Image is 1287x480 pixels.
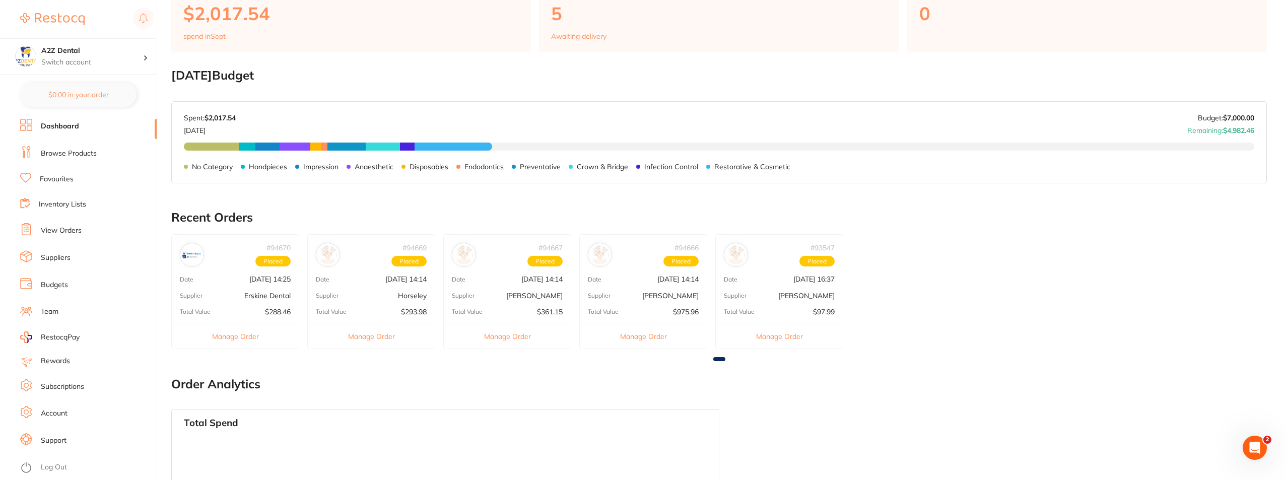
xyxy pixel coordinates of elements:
h4: A2Z Dental [41,46,143,56]
p: Restorative & Cosmetic [714,163,790,171]
p: Total Value [588,308,619,315]
p: Supplier [588,292,611,299]
p: Horseley [398,292,427,300]
a: View Orders [41,226,82,236]
a: Team [41,307,58,317]
p: Budget: [1198,114,1254,122]
p: # 93547 [810,244,835,252]
strong: $4,982.46 [1223,126,1254,135]
p: [PERSON_NAME] [778,292,835,300]
button: $0.00 in your order [20,83,137,107]
span: RestocqPay [41,332,80,342]
a: Account [41,408,67,419]
h2: Recent Orders [171,211,1267,225]
strong: $2,017.54 [205,113,236,122]
p: Awaiting delivery [551,32,606,40]
p: Impression [303,163,338,171]
span: 2 [1263,436,1271,444]
p: Disposables [410,163,448,171]
button: Manage Order [308,324,435,349]
span: Placed [527,256,563,267]
img: A2Z Dental [16,46,36,66]
p: [DATE] 14:25 [249,275,291,283]
p: $288.46 [265,308,291,316]
p: # 94670 [266,244,291,252]
span: Placed [255,256,291,267]
h2: Order Analytics [171,377,1267,391]
p: Anaesthetic [355,163,393,171]
img: Henry Schein Halas [454,245,473,264]
img: Erskine Dental [182,245,201,264]
p: [DATE] 14:14 [521,275,563,283]
p: Infection Control [644,163,698,171]
h2: [DATE] Budget [171,68,1267,83]
p: 5 [551,3,887,24]
p: [PERSON_NAME] [506,292,563,300]
p: Supplier [452,292,475,299]
img: Adam Dental [590,245,609,264]
p: # 94666 [674,244,699,252]
a: Suppliers [41,253,71,263]
p: Crown & Bridge [577,163,628,171]
a: Dashboard [41,121,79,131]
p: $975.96 [673,308,699,316]
p: [PERSON_NAME] [642,292,699,300]
p: Supplier [316,292,338,299]
p: 0 [919,3,1255,24]
p: Total Value [724,308,755,315]
span: Placed [799,256,835,267]
p: Date [452,276,465,283]
a: Support [41,436,66,446]
p: [DATE] 14:14 [657,275,699,283]
h3: Total Spend [184,418,238,429]
p: Total Value [452,308,483,315]
p: Date [316,276,329,283]
button: Manage Order [716,324,843,349]
a: Inventory Lists [39,199,86,210]
a: Subscriptions [41,382,84,392]
a: Budgets [41,280,68,290]
p: $2,017.54 [183,3,519,24]
p: spend in Sept [183,32,226,40]
a: Restocq Logo [20,8,85,31]
p: [DATE] [184,122,236,134]
p: Preventative [520,163,561,171]
img: RestocqPay [20,331,32,343]
p: Total Value [180,308,211,315]
p: $97.99 [813,308,835,316]
button: Manage Order [172,324,299,349]
p: $293.98 [401,308,427,316]
p: $361.15 [537,308,563,316]
p: Supplier [724,292,747,299]
p: # 94669 [402,244,427,252]
a: Log Out [41,462,67,472]
p: Handpieces [249,163,287,171]
iframe: Intercom live chat [1243,436,1267,460]
p: [DATE] 16:37 [793,275,835,283]
span: Placed [391,256,427,267]
p: Remaining: [1187,122,1254,134]
button: Manage Order [444,324,571,349]
p: Date [180,276,193,283]
p: Total Value [316,308,347,315]
p: Erskine Dental [244,292,291,300]
a: RestocqPay [20,331,80,343]
p: # 94667 [538,244,563,252]
strong: $7,000.00 [1223,113,1254,122]
p: Switch account [41,57,143,67]
a: Favourites [40,174,74,184]
p: Supplier [180,292,202,299]
a: Rewards [41,356,70,366]
button: Manage Order [580,324,707,349]
span: Placed [663,256,699,267]
img: Horseley [318,245,337,264]
button: Log Out [20,460,154,476]
img: Adam Dental [726,245,746,264]
img: Restocq Logo [20,13,85,25]
p: No Category [192,163,233,171]
a: Browse Products [41,149,97,159]
p: Spent: [184,114,236,122]
p: Date [588,276,601,283]
p: Endodontics [464,163,504,171]
p: Date [724,276,737,283]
